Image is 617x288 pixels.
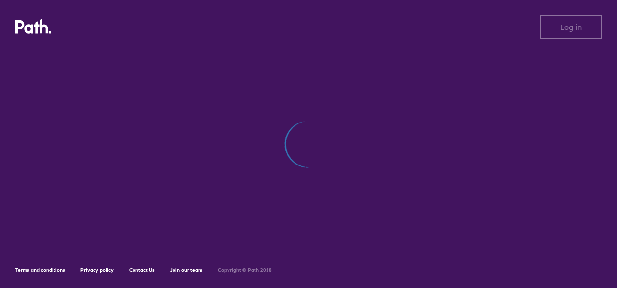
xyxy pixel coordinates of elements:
[540,15,602,39] button: Log in
[15,267,65,273] a: Terms and conditions
[218,267,272,273] h6: Copyright © Path 2018
[170,267,202,273] a: Join our team
[560,23,582,31] span: Log in
[80,267,114,273] a: Privacy policy
[129,267,155,273] a: Contact Us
